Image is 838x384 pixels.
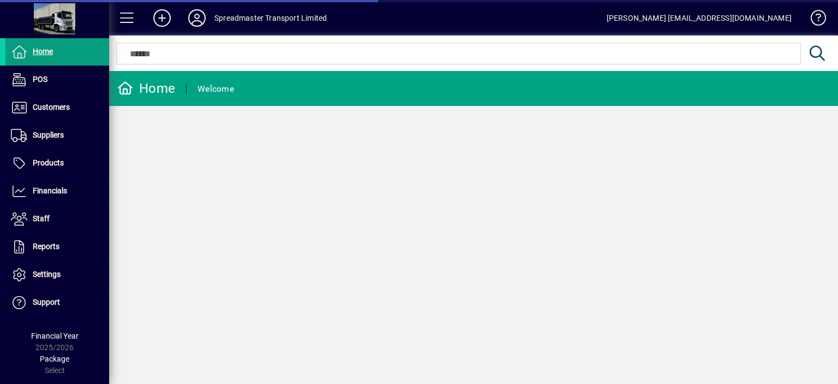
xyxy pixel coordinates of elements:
[33,131,64,139] span: Suppliers
[5,178,109,205] a: Financials
[5,233,109,261] a: Reports
[214,9,327,27] div: Spreadmaster Transport Limited
[33,158,64,167] span: Products
[40,355,69,363] span: Package
[803,2,824,38] a: Knowledge Base
[5,94,109,121] a: Customers
[31,332,79,340] span: Financial Year
[33,103,70,111] span: Customers
[5,66,109,93] a: POS
[33,298,60,306] span: Support
[5,261,109,288] a: Settings
[607,9,792,27] div: [PERSON_NAME] [EMAIL_ADDRESS][DOMAIN_NAME]
[33,47,53,56] span: Home
[33,242,59,251] span: Reports
[33,214,50,223] span: Staff
[197,80,234,98] div: Welcome
[179,8,214,28] button: Profile
[33,75,47,84] span: POS
[5,205,109,233] a: Staff
[5,289,109,316] a: Support
[5,122,109,149] a: Suppliers
[33,186,67,195] span: Financials
[145,8,179,28] button: Add
[33,270,61,279] span: Settings
[5,150,109,177] a: Products
[117,80,175,97] div: Home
